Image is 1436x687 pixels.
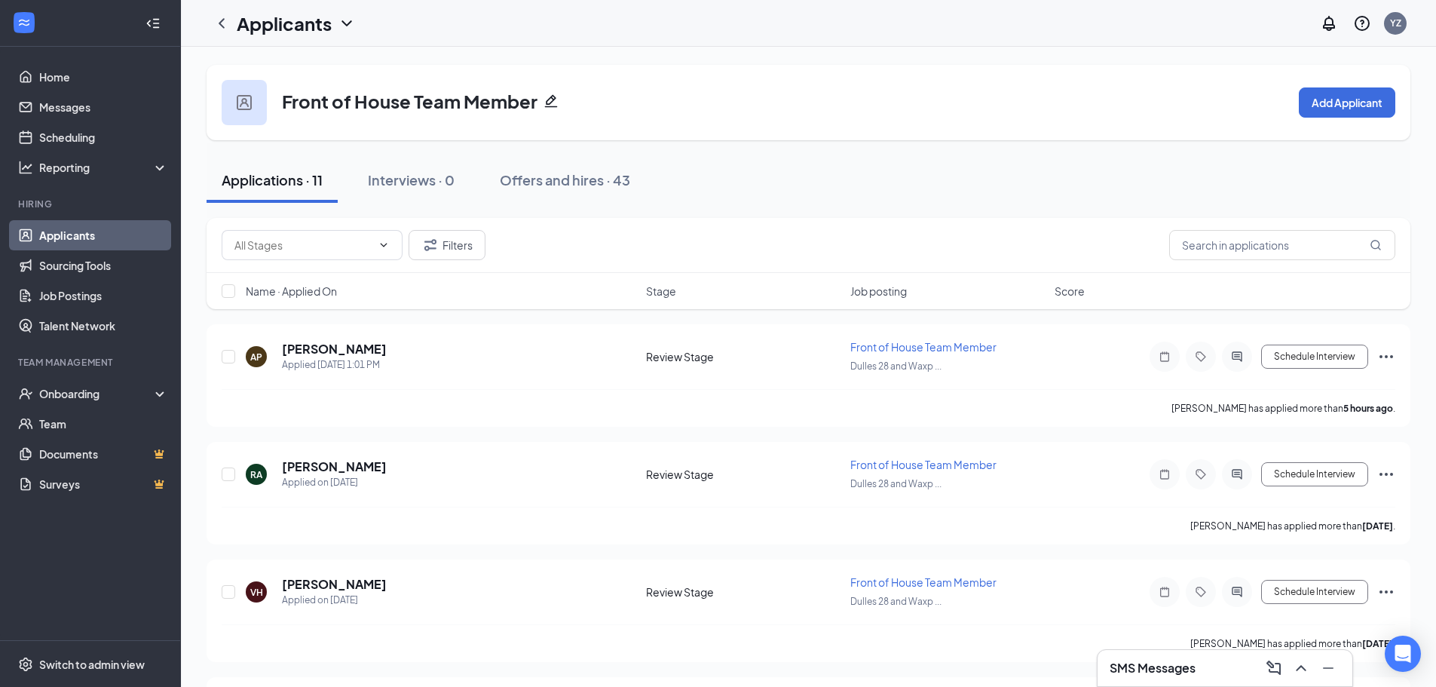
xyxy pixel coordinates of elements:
p: [PERSON_NAME] has applied more than . [1190,637,1395,650]
button: Minimize [1316,656,1340,680]
a: Talent Network [39,311,168,341]
div: Review Stage [646,349,841,364]
span: Front of House Team Member [850,575,997,589]
b: 5 hours ago [1343,403,1393,414]
span: Stage [646,284,676,299]
svg: ChevronDown [338,14,356,32]
div: Review Stage [646,584,841,600]
button: Schedule Interview [1261,345,1368,369]
div: Hiring [18,198,165,210]
button: Add Applicant [1299,87,1395,118]
button: Filter Filters [409,230,485,260]
span: Dulles 28 and Waxp ... [850,360,942,372]
svg: ChevronDown [378,239,390,251]
h5: [PERSON_NAME] [282,459,387,475]
svg: Note [1156,586,1174,598]
svg: Settings [18,657,33,672]
svg: ChevronUp [1292,659,1310,677]
b: [DATE] [1362,520,1393,532]
div: Applied on [DATE] [282,593,387,608]
div: VH [250,586,263,599]
div: RA [250,468,262,481]
h1: Applicants [237,11,332,36]
svg: ActiveChat [1228,586,1246,598]
span: Name · Applied On [246,284,337,299]
svg: ActiveChat [1228,468,1246,480]
svg: Minimize [1319,659,1337,677]
a: SurveysCrown [39,469,168,499]
div: Team Management [18,356,165,369]
div: Applications · 11 [222,170,323,189]
svg: Collapse [145,16,161,31]
input: All Stages [234,237,372,253]
p: [PERSON_NAME] has applied more than . [1171,402,1395,415]
div: Applied on [DATE] [282,475,387,490]
a: DocumentsCrown [39,439,168,469]
span: Front of House Team Member [850,458,997,471]
a: Home [39,62,168,92]
a: Sourcing Tools [39,250,168,281]
button: ComposeMessage [1262,656,1286,680]
svg: Ellipses [1377,348,1395,366]
div: Interviews · 0 [368,170,455,189]
a: Messages [39,92,168,122]
svg: ComposeMessage [1265,659,1283,677]
div: Offers and hires · 43 [500,170,630,189]
svg: MagnifyingGlass [1370,239,1382,251]
svg: Tag [1192,351,1210,363]
svg: ActiveChat [1228,351,1246,363]
h3: SMS Messages [1110,660,1196,676]
svg: Tag [1192,586,1210,598]
a: Team [39,409,168,439]
div: Open Intercom Messenger [1385,636,1421,672]
h3: Front of House Team Member [282,88,537,114]
svg: QuestionInfo [1353,14,1371,32]
svg: WorkstreamLogo [17,15,32,30]
button: Schedule Interview [1261,580,1368,604]
span: Score [1055,284,1085,299]
h5: [PERSON_NAME] [282,576,387,593]
svg: Pencil [543,94,559,109]
span: Dulles 28 and Waxp ... [850,596,942,607]
span: Front of House Team Member [850,340,997,354]
svg: Ellipses [1377,465,1395,483]
div: Switch to admin view [39,657,145,672]
svg: UserCheck [18,386,33,401]
svg: Filter [421,236,439,254]
span: Job posting [850,284,907,299]
div: YZ [1390,17,1401,29]
button: ChevronUp [1289,656,1313,680]
p: [PERSON_NAME] has applied more than . [1190,520,1395,532]
div: AP [250,351,262,363]
input: Search in applications [1169,230,1395,260]
svg: Note [1156,351,1174,363]
svg: Notifications [1320,14,1338,32]
div: Applied [DATE] 1:01 PM [282,357,387,373]
img: user icon [237,95,252,110]
b: [DATE] [1362,638,1393,649]
div: Reporting [39,160,169,175]
svg: Tag [1192,468,1210,480]
span: Dulles 28 and Waxp ... [850,478,942,489]
div: Review Stage [646,467,841,482]
a: Scheduling [39,122,168,152]
svg: ChevronLeft [213,14,231,32]
h5: [PERSON_NAME] [282,341,387,357]
a: Applicants [39,220,168,250]
button: Schedule Interview [1261,462,1368,486]
svg: Ellipses [1377,583,1395,601]
a: Job Postings [39,281,168,311]
svg: Note [1156,468,1174,480]
svg: Analysis [18,160,33,175]
div: Onboarding [39,386,155,401]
